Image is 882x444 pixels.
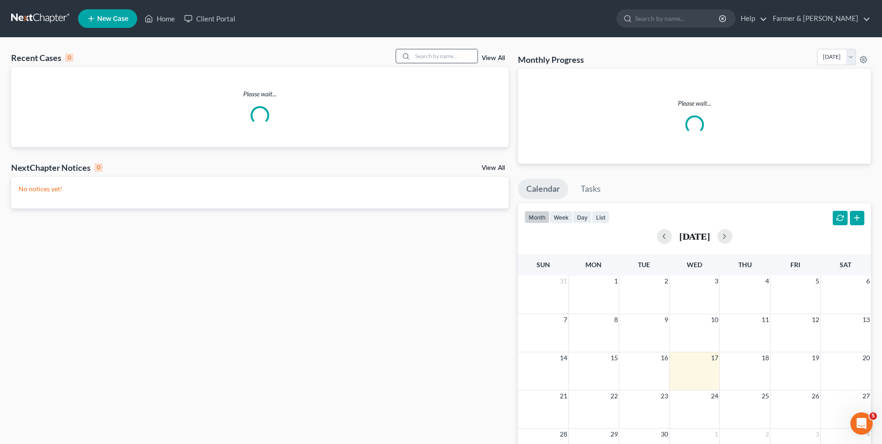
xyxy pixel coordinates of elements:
span: Sat [840,261,851,269]
div: NextChapter Notices [11,162,103,173]
input: Search by name... [412,49,477,63]
span: New Case [97,15,128,22]
iframe: Intercom live chat [850,412,873,435]
span: Thu [738,261,752,269]
div: 0 [65,54,73,62]
span: 26 [811,390,820,402]
div: Recent Cases [11,52,73,63]
span: 22 [610,390,619,402]
span: 11 [761,314,770,325]
span: 16 [660,352,669,363]
span: 5 [869,412,877,420]
span: 24 [710,390,719,402]
span: 9 [663,314,669,325]
span: 17 [710,352,719,363]
span: 28 [559,429,568,440]
span: 3 [714,276,719,287]
span: 2 [663,276,669,287]
button: day [573,211,592,223]
button: list [592,211,610,223]
div: 0 [94,163,103,172]
span: 29 [610,429,619,440]
span: 1 [613,276,619,287]
a: Calendar [518,179,568,199]
span: 12 [811,314,820,325]
p: Please wait... [525,99,863,108]
span: 18 [761,352,770,363]
span: 25 [761,390,770,402]
span: 3 [815,429,820,440]
span: 23 [660,390,669,402]
span: 20 [862,352,871,363]
a: Client Portal [179,10,240,27]
span: Mon [585,261,602,269]
span: 4 [764,276,770,287]
span: 15 [610,352,619,363]
span: 10 [710,314,719,325]
span: Tue [638,261,650,269]
a: Farmer & [PERSON_NAME] [768,10,870,27]
span: 2 [764,429,770,440]
a: View All [482,165,505,171]
span: 13 [862,314,871,325]
p: No notices yet! [19,184,501,194]
a: Home [140,10,179,27]
button: month [524,211,550,223]
a: View All [482,55,505,61]
span: 27 [862,390,871,402]
span: 19 [811,352,820,363]
span: 1 [714,429,719,440]
span: Wed [687,261,702,269]
span: 6 [865,276,871,287]
span: 14 [559,352,568,363]
span: 7 [563,314,568,325]
span: 31 [559,276,568,287]
span: 21 [559,390,568,402]
span: 8 [613,314,619,325]
h2: [DATE] [679,231,710,241]
p: Please wait... [11,89,509,99]
input: Search by name... [635,10,720,27]
span: Fri [790,261,800,269]
a: Tasks [572,179,609,199]
h3: Monthly Progress [518,54,584,65]
span: Sun [537,261,550,269]
span: 5 [815,276,820,287]
button: week [550,211,573,223]
span: 30 [660,429,669,440]
a: Help [736,10,767,27]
